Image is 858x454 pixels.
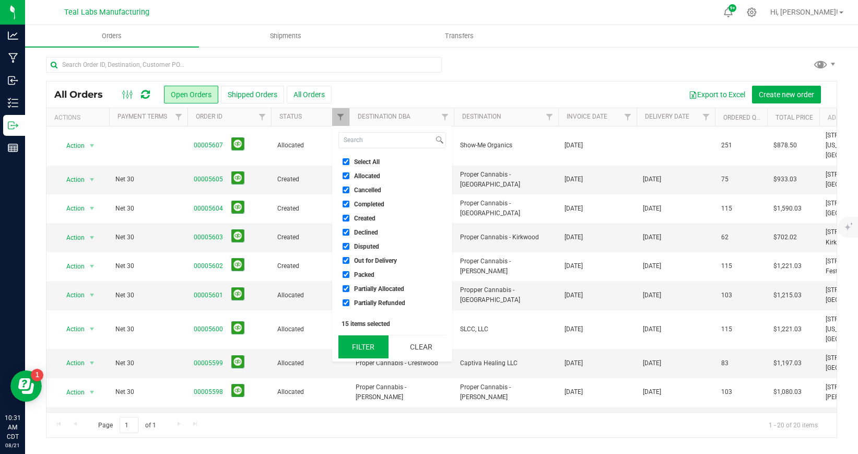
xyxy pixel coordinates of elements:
[354,215,375,222] span: Created
[565,141,583,150] span: [DATE]
[354,201,384,207] span: Completed
[373,25,547,47] a: Transfers
[460,232,552,242] span: Proper Cannabis - Kirkwood
[354,258,397,264] span: Out for Delivery
[721,141,732,150] span: 251
[8,120,18,131] inline-svg: Outbound
[565,204,583,214] span: [DATE]
[277,232,343,242] span: Created
[88,31,136,41] span: Orders
[86,201,99,216] span: select
[460,382,552,402] span: Proper Cannabis - [PERSON_NAME]
[277,141,343,150] span: Allocated
[643,232,661,242] span: [DATE]
[117,113,167,120] a: Payment Terms
[170,108,187,126] a: Filter
[343,187,349,193] input: Cancelled
[343,285,349,292] input: Partially Allocated
[773,324,802,334] span: $1,221.03
[194,358,223,368] a: 00005599
[343,299,349,306] input: Partially Refunded
[194,174,223,184] a: 00005605
[338,335,389,358] button: Filter
[256,31,315,41] span: Shipments
[460,257,552,276] span: Proper Cannabis - [PERSON_NAME]
[462,113,501,120] a: Destination
[86,322,99,336] span: select
[343,201,349,207] input: Completed
[8,75,18,86] inline-svg: Inbound
[760,417,826,433] span: 1 - 20 of 20 items
[773,290,802,300] span: $1,215.03
[343,271,349,278] input: Packed
[643,261,661,271] span: [DATE]
[115,232,181,242] span: Net 30
[565,174,583,184] span: [DATE]
[57,385,85,400] span: Action
[431,31,488,41] span: Transfers
[354,229,378,236] span: Declined
[164,86,218,103] button: Open Orders
[194,141,223,150] a: 00005607
[64,8,149,17] span: Teal Labs Manufacturing
[8,143,18,153] inline-svg: Reports
[8,53,18,63] inline-svg: Manufacturing
[460,324,552,334] span: SLCC, LLC
[565,387,583,397] span: [DATE]
[279,113,302,120] a: Status
[354,173,380,179] span: Allocated
[115,324,181,334] span: Net 30
[354,300,405,306] span: Partially Refunded
[565,261,583,271] span: [DATE]
[221,86,284,103] button: Shipped Orders
[356,382,448,402] span: Proper Cannabis - [PERSON_NAME]
[437,108,454,126] a: Filter
[287,86,332,103] button: All Orders
[57,288,85,302] span: Action
[115,204,181,214] span: Net 30
[196,113,222,120] a: Order ID
[86,288,99,302] span: select
[745,7,758,17] div: Manage settings
[721,358,728,368] span: 83
[358,113,410,120] a: Destination DBA
[775,114,813,121] a: Total Price
[86,230,99,245] span: select
[343,172,349,179] input: Allocated
[773,261,802,271] span: $1,221.03
[721,324,732,334] span: 115
[565,232,583,242] span: [DATE]
[773,141,797,150] span: $878.50
[759,90,814,99] span: Create new order
[354,272,374,278] span: Packed
[115,387,181,397] span: Net 30
[115,174,181,184] span: Net 30
[57,172,85,187] span: Action
[682,86,752,103] button: Export to Excel
[46,57,442,73] input: Search Order ID, Destination, Customer PO...
[565,290,583,300] span: [DATE]
[773,232,797,242] span: $702.02
[354,286,404,292] span: Partially Allocated
[199,25,373,47] a: Shipments
[721,387,732,397] span: 103
[460,358,552,368] span: Captiva Healing LLC
[721,290,732,300] span: 103
[698,108,715,126] a: Filter
[645,113,689,120] a: Delivery Date
[541,108,558,126] a: Filter
[57,201,85,216] span: Action
[354,243,379,250] span: Disputed
[643,204,661,214] span: [DATE]
[277,174,343,184] span: Created
[86,259,99,274] span: select
[773,387,802,397] span: $1,080.03
[460,170,552,190] span: Proper Cannabis - [GEOGRAPHIC_DATA]
[343,257,349,264] input: Out for Delivery
[115,261,181,271] span: Net 30
[54,114,105,121] div: Actions
[723,114,763,121] a: Ordered qty
[826,267,845,275] span: Festus,
[57,230,85,245] span: Action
